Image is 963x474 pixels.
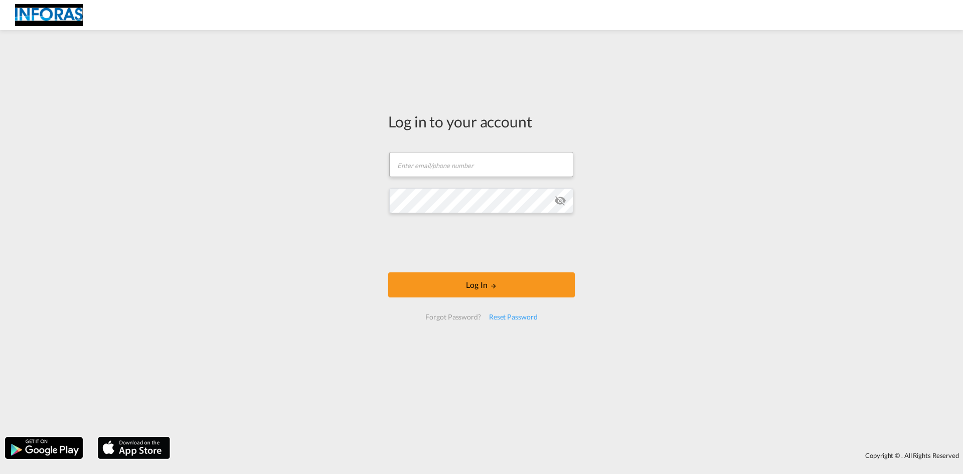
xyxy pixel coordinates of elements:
[15,4,83,27] img: eff75c7098ee11eeb65dd1c63e392380.jpg
[4,436,84,460] img: google.png
[421,308,485,326] div: Forgot Password?
[388,272,575,297] button: LOGIN
[389,152,573,177] input: Enter email/phone number
[485,308,542,326] div: Reset Password
[97,436,171,460] img: apple.png
[554,195,566,207] md-icon: icon-eye-off
[388,111,575,132] div: Log in to your account
[175,447,963,464] div: Copyright © . All Rights Reserved
[405,223,558,262] iframe: reCAPTCHA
